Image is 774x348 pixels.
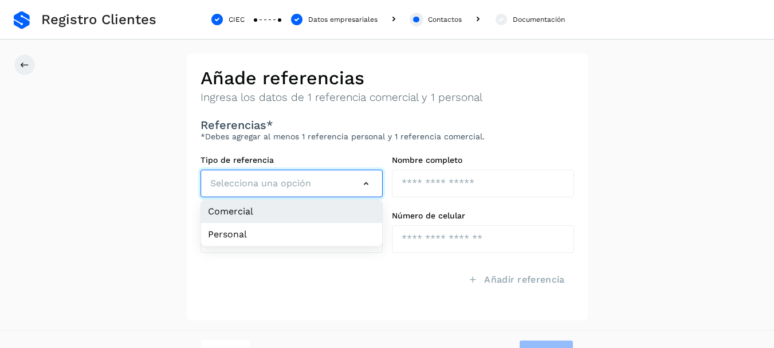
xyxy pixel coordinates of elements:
li: Personal [201,223,382,246]
p: Ingresa los datos de 1 referencia comercial y 1 personal [201,91,574,104]
span: Añadir referencia [484,273,564,286]
h3: Referencias* [201,118,574,132]
h2: Añade referencias [201,67,574,89]
label: Número de celular [392,211,574,221]
button: Añadir referencia [459,267,573,293]
span: Selecciona una opción [210,177,311,190]
div: Datos empresariales [308,14,378,25]
li: Comercial [201,200,382,223]
div: CIEC [229,14,245,25]
label: Nombre completo [392,155,574,165]
div: Contactos [428,14,462,25]
div: Documentación [513,14,565,25]
span: Registro Clientes [41,11,156,28]
label: Tipo de referencia [201,155,383,165]
p: *Debes agregar al menos 1 referencia personal y 1 referencia comercial. [201,132,574,142]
